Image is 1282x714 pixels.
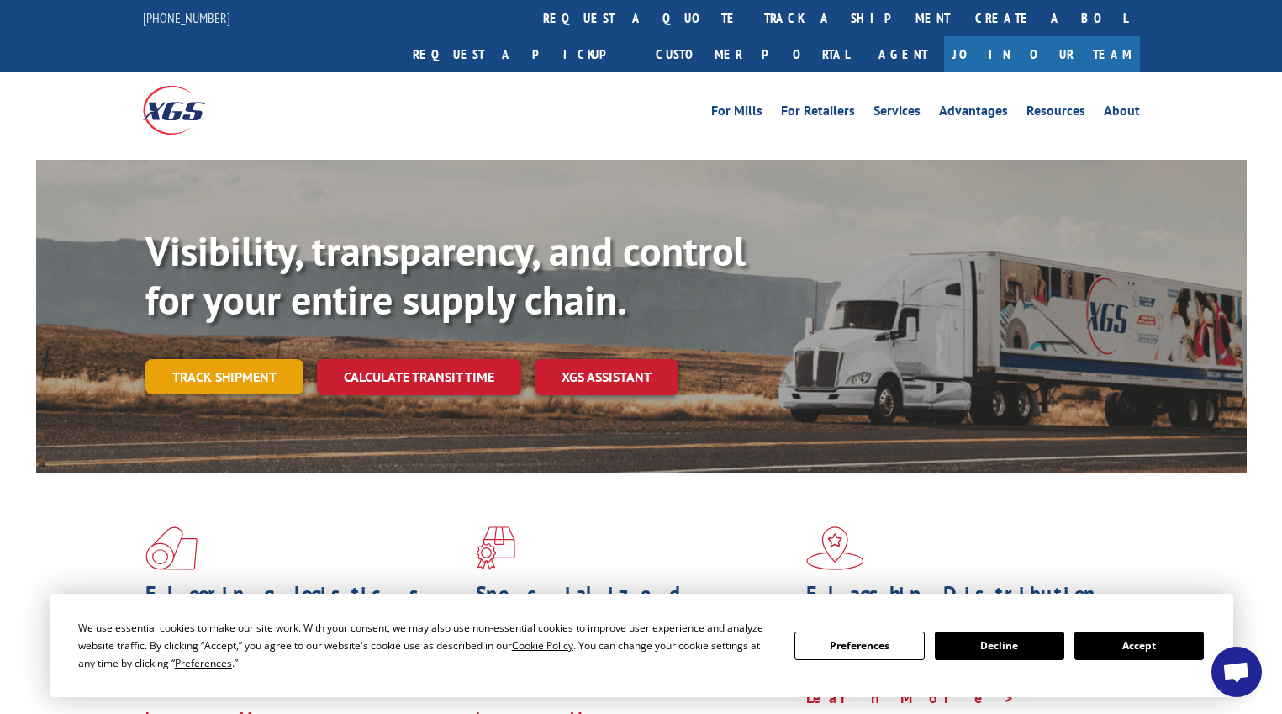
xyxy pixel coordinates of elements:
a: About [1104,104,1140,123]
span: Cookie Policy [512,638,573,653]
a: [PHONE_NUMBER] [143,9,230,26]
div: We use essential cookies to make our site work. With your consent, we may also use non-essential ... [78,619,774,672]
a: For Retailers [781,104,855,123]
a: Customer Portal [643,36,862,72]
a: Resources [1026,104,1085,123]
a: Learn More > [806,688,1016,707]
b: Visibility, transparency, and control for your entire supply chain. [145,225,746,325]
h1: Specialized Freight Experts [476,584,794,632]
img: xgs-icon-flagship-distribution-model-red [806,526,864,570]
a: XGS ASSISTANT [535,359,678,395]
button: Preferences [794,632,924,660]
a: Track shipment [145,359,303,394]
a: For Mills [711,104,762,123]
a: Calculate transit time [317,359,521,395]
div: Open chat [1211,647,1262,697]
a: Advantages [939,104,1008,123]
img: xgs-icon-total-supply-chain-intelligence-red [145,526,198,570]
h1: Flagship Distribution Model [806,584,1124,632]
button: Accept [1074,632,1204,660]
h1: Flooring Logistics Solutions [145,584,463,632]
a: Services [873,104,921,123]
a: Join Our Team [944,36,1140,72]
img: xgs-icon-focused-on-flooring-red [476,526,515,570]
a: Request a pickup [400,36,643,72]
a: Agent [862,36,944,72]
span: Preferences [175,656,232,670]
button: Decline [935,632,1064,660]
div: Cookie Consent Prompt [50,594,1233,697]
